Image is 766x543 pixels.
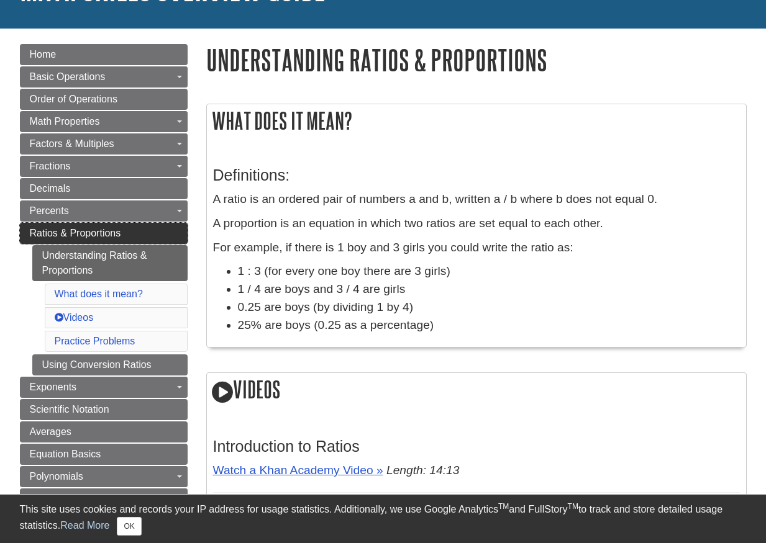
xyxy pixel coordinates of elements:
[20,223,188,244] a: Ratios & Proportions
[30,471,83,482] span: Polynomials
[20,421,188,442] a: Averages
[20,377,188,398] a: Exponents
[32,245,188,281] a: Understanding Ratios & Proportions
[20,156,188,177] a: Fractions
[20,111,188,132] a: Math Properties
[213,191,740,209] p: A ratio is an ordered pair of numbers a and b, written a / b where b does not equal 0.
[20,399,188,420] a: Scientific Notation
[30,493,104,504] span: Linear Equations
[498,502,509,511] sup: TM
[30,49,57,60] span: Home
[20,466,188,487] a: Polynomials
[20,444,188,465] a: Equation Basics
[568,502,578,511] sup: TM
[20,66,188,88] a: Basic Operations
[20,200,188,222] a: Percents
[20,133,188,155] a: Factors & Multiples
[213,464,383,477] a: Watch a Khan Academy Video »
[238,298,740,316] li: 0.25 are boys (by dividing 1 by 4)
[30,228,121,238] span: Ratios & Proportions
[32,354,188,375] a: Using Conversion Ratios
[30,426,71,437] span: Averages
[117,517,141,536] button: Close
[60,520,109,531] a: Read More
[213,215,740,233] p: A proportion is an equation in which two ratios are set equal to each other.
[213,239,740,257] p: For example, if there is 1 boy and 3 girls you could write the ratio as:
[30,161,71,171] span: Fractions
[30,449,101,459] span: Equation Basics
[30,404,109,415] span: Scientific Notation
[206,44,747,76] h1: Understanding Ratios & Proportions
[30,71,106,82] span: Basic Operations
[20,502,747,536] div: This site uses cookies and records your IP address for usage statistics. Additionally, we use Goo...
[30,116,100,127] span: Math Properties
[238,280,740,298] li: 1 / 4 are boys and 3 / 4 are girls
[386,464,459,477] em: Length: 14:13
[20,89,188,110] a: Order of Operations
[30,183,71,194] span: Decimals
[30,138,114,149] span: Factors & Multiples
[20,178,188,199] a: Decimals
[55,336,135,346] a: Practice Problems
[207,373,746,408] h2: Videos
[213,438,740,455] h3: Introduction to Ratios
[20,488,188,509] a: Linear Equations
[238,263,740,280] li: 1 : 3 (for every one boy there are 3 girls)
[30,382,77,392] span: Exponents
[207,104,746,137] h2: What does it mean?
[30,205,69,216] span: Percents
[55,289,143,299] a: What does it mean?
[20,44,188,65] a: Home
[55,312,94,323] a: Videos
[30,94,117,104] span: Order of Operations
[213,166,740,184] h3: Definitions:
[238,316,740,334] li: 25% are boys (0.25 as a percentage)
